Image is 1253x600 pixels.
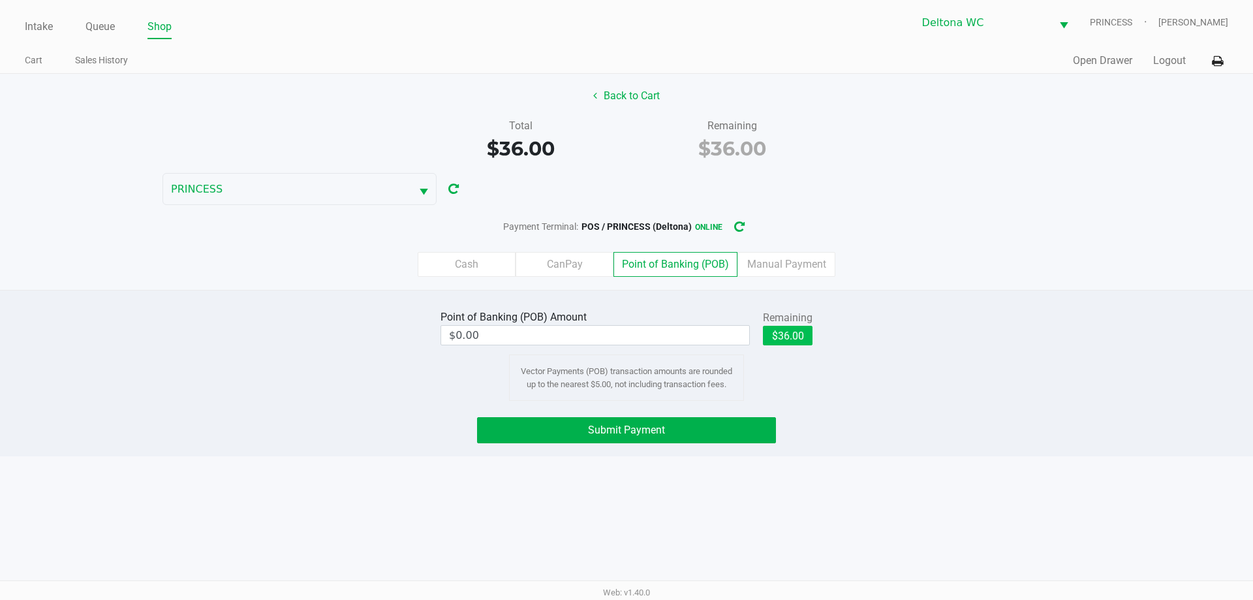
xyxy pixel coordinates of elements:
div: Point of Banking (POB) Amount [441,309,592,325]
a: Intake [25,18,53,36]
a: Sales History [75,52,128,69]
a: Shop [147,18,172,36]
div: Total [424,118,617,134]
button: Logout [1153,53,1186,69]
div: $36.00 [636,134,829,163]
span: POS / PRINCESS (Deltona) [581,221,692,232]
span: Deltona WC [922,15,1044,31]
button: Open Drawer [1073,53,1132,69]
div: Vector Payments (POB) transaction amounts are rounded up to the nearest $5.00, not including tran... [509,355,744,401]
div: Remaining [636,118,829,134]
span: PRINCESS [1090,16,1158,29]
button: Select [1051,7,1076,38]
span: Payment Terminal: [503,221,578,232]
span: PRINCESS [171,182,403,197]
button: Select [411,174,436,204]
a: Cart [25,52,42,69]
label: Point of Banking (POB) [613,252,737,277]
label: Manual Payment [737,252,835,277]
span: Web: v1.40.0 [603,588,650,597]
label: Cash [418,252,516,277]
span: Submit Payment [588,424,665,436]
button: Back to Cart [585,84,668,108]
label: CanPay [516,252,613,277]
div: $36.00 [424,134,617,163]
span: [PERSON_NAME] [1158,16,1228,29]
span: online [695,223,722,232]
button: Submit Payment [477,417,776,443]
div: Remaining [763,310,812,326]
button: $36.00 [763,326,812,345]
a: Queue [85,18,115,36]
